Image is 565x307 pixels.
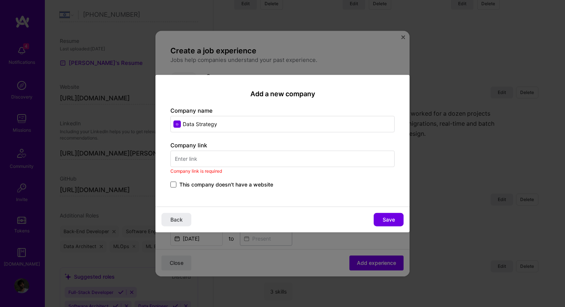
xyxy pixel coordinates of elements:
[170,142,207,149] label: Company link
[383,216,395,223] span: Save
[170,107,213,114] label: Company name
[170,216,183,223] span: Back
[170,90,395,98] h2: Add a new company
[170,151,395,167] input: Enter link
[170,167,395,175] div: Company link is required
[179,181,273,188] span: This company doesn't have a website
[170,116,395,132] input: Enter name
[374,213,404,226] button: Save
[161,213,191,226] button: Back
